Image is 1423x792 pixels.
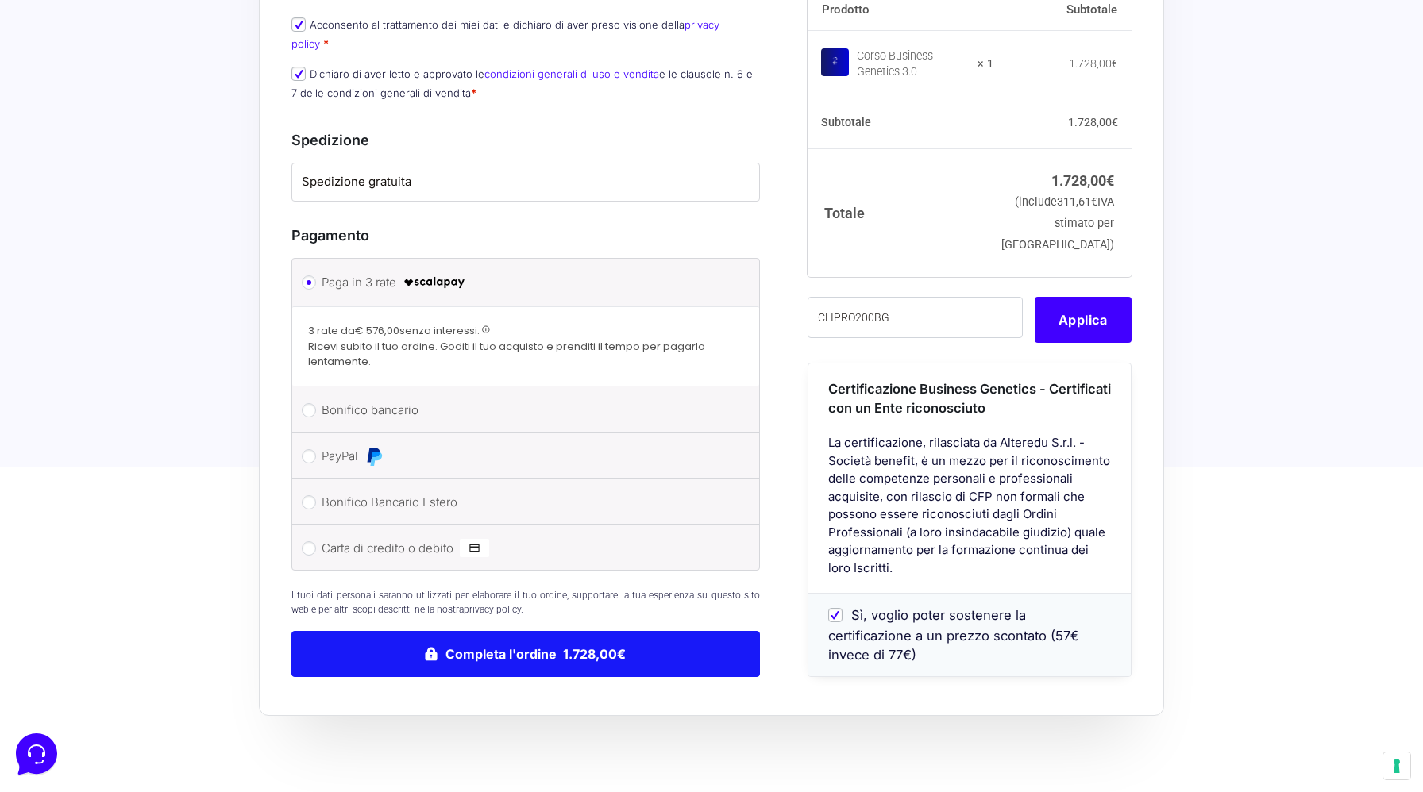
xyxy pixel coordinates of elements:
[291,17,306,32] input: Acconsento al trattamento dei miei dati e dichiaro di aver preso visione dellaprivacy policy
[291,18,719,49] label: Acconsento al trattamento dei miei dati e dichiaro di aver preso visione della
[1106,172,1114,189] span: €
[484,67,659,80] a: condizioni generali di uso e vendita
[245,532,268,546] p: Aiuto
[1051,172,1114,189] bdi: 1.728,00
[857,48,968,80] div: Corso Business Genetics 3.0
[207,509,305,546] button: Aiuto
[25,89,57,121] img: dark
[1069,57,1118,70] bdi: 1.728,00
[828,607,1079,663] span: Sì, voglio poter sostenere la certificazione a un prezzo scontato (57€ invece di 77€)
[13,509,110,546] button: Home
[110,509,208,546] button: Messaggi
[364,447,384,466] img: PayPal
[25,63,135,76] span: Le tue conversazioni
[322,490,724,514] label: Bonifico Bancario Estero
[1035,297,1132,343] button: Applica
[76,89,108,121] img: dark
[808,98,994,149] th: Subtotale
[1112,57,1118,70] span: €
[291,225,760,246] h3: Pagamento
[1091,195,1097,209] span: €
[1383,752,1410,779] button: Le tue preferenze relative al consenso per le tecnologie di tracciamento
[291,129,760,151] h3: Spedizione
[291,67,306,81] input: Dichiaro di aver letto e approvato lecondizioni generali di uso e venditae le clausole n. 6 e 7 d...
[1112,116,1118,129] span: €
[464,604,521,615] a: privacy policy
[828,608,843,622] input: Sì, voglio poter sostenere la certificazione a un prezzo scontato (57€ invece di 77€)
[48,532,75,546] p: Home
[978,56,993,72] strong: × 1
[322,536,724,560] label: Carta di credito o debito
[828,381,1111,417] span: Certificazione Business Genetics - Certificati con un Ente riconosciuto
[13,13,267,38] h2: Ciao da Marketers 👋
[322,398,724,422] label: Bonifico bancario
[808,148,994,276] th: Totale
[322,271,724,294] label: Paga in 3 rate
[322,444,724,468] label: PayPal
[36,231,260,247] input: Cerca un articolo...
[403,273,466,292] img: scalapay-logo-black.png
[291,631,760,677] button: Completa l'ordine 1.728,00€
[291,588,760,617] p: I tuoi dati personali saranno utilizzati per elaborare il tuo ordine, supportare la tua esperienz...
[25,197,124,210] span: Trova una risposta
[1068,116,1118,129] bdi: 1.728,00
[291,67,753,98] label: Dichiaro di aver letto e approvato le e le clausole n. 6 e 7 delle condizioni generali di vendita
[1057,195,1097,209] span: 311,61
[13,730,60,778] iframe: Customerly Messenger Launcher
[137,532,180,546] p: Messaggi
[103,143,234,156] span: Inizia una conversazione
[808,434,1131,593] div: La certificazione, rilasciata da Alteredu S.r.l. - Società benefit, è un mezzo per il riconoscime...
[291,18,719,49] a: privacy policy
[460,539,489,558] img: Carta di credito o debito
[51,89,83,121] img: dark
[169,197,292,210] a: Apri Centro Assistenza
[302,173,750,191] label: Spedizione gratuita
[1001,195,1114,252] small: (include IVA stimato per [GEOGRAPHIC_DATA])
[25,133,292,165] button: Inizia una conversazione
[808,297,1023,338] input: Coupon
[821,48,849,76] img: Corso Business Genetics 3.0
